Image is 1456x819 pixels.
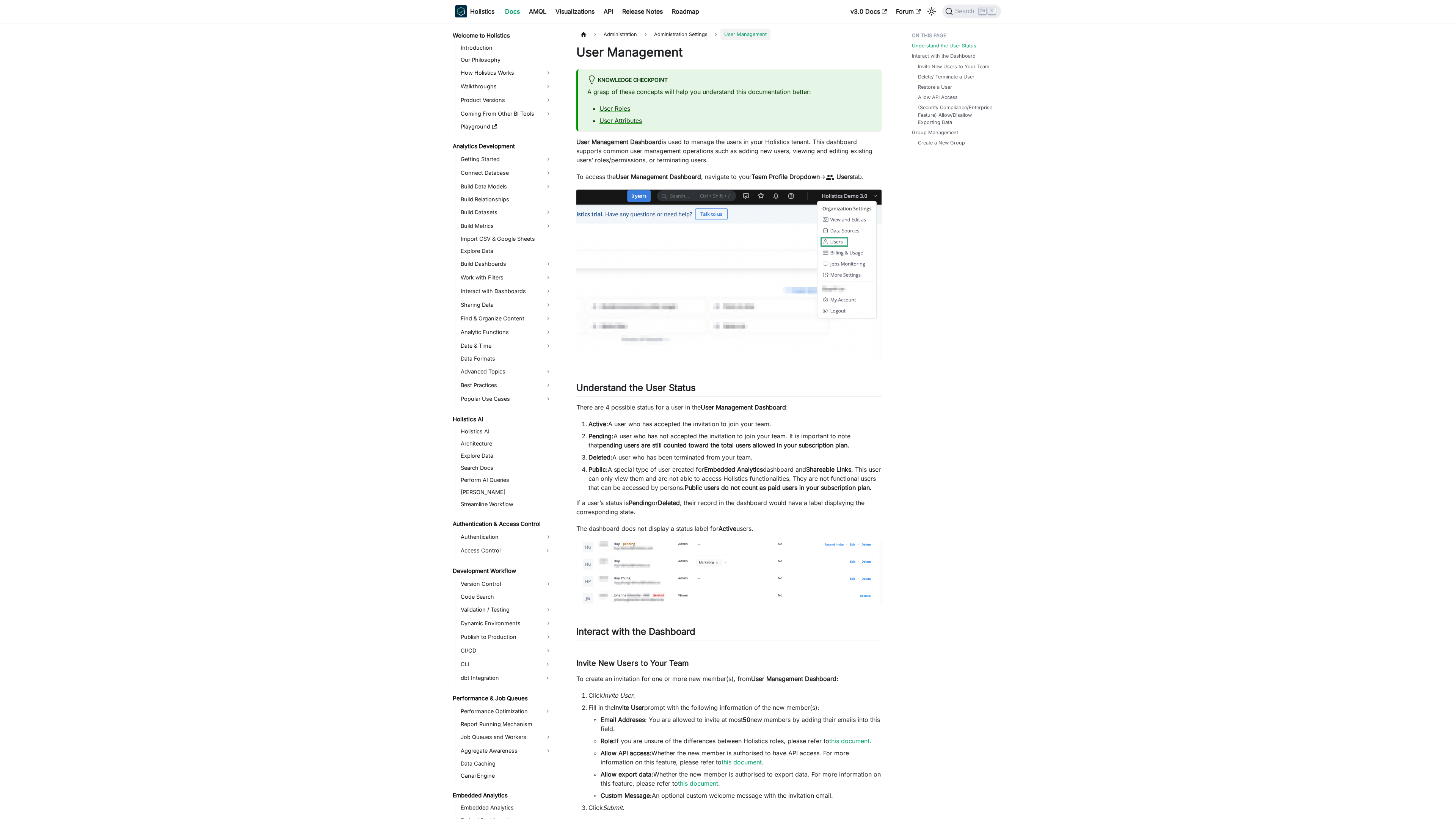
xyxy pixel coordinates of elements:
div: Knowledge Checkpoint [587,75,872,85]
strong: Pending: [588,432,613,440]
h2: Understand the User Status [576,382,882,397]
h2: Interact with the Dashboard [576,626,882,640]
h1: User Management [576,45,882,60]
a: Explore Data [458,246,554,256]
strong: Embedded Analytics [704,466,763,473]
a: Authentication [458,531,554,543]
strong: Users [836,173,853,180]
a: Allow API Access [918,94,958,101]
a: API [599,5,618,17]
a: Holistics AI [458,426,554,437]
a: Canal Engine [458,770,554,781]
p: is used to manage the users in your Holistics tenant. This dashboard supports common user managem... [576,137,882,165]
a: Streamline Workflow [458,499,554,510]
a: Build Data Models [458,180,554,193]
a: Development Workflow [450,566,554,576]
strong: Public users do not count as paid users in your subscription plan. [685,484,872,491]
strong: User Management Dashboard [576,138,662,146]
a: Release Notes [618,5,667,17]
a: (Security Compliance/Enterprise Feature) Allow/Disallow Exporting Data [918,104,993,126]
a: Analytic Functions [458,326,554,338]
a: Introduction [458,42,554,53]
strong: Invite User [614,704,644,711]
a: Sharing Data [458,299,554,311]
a: Build Dashboards [458,258,554,270]
a: Build Datasets [458,206,554,218]
a: Understand the User Status [912,42,976,49]
strong: Allow API access: [601,749,651,757]
a: Getting Started [458,153,554,165]
a: Analytics Development [450,141,554,152]
a: Embedded Analytics [450,790,554,801]
a: Delete/ Terminate a User [918,73,974,80]
a: Validation / Testing [458,604,554,616]
a: Explore Data [458,450,554,461]
li: A user who has accepted the invitation to join your team. [588,419,882,428]
a: User Roles [599,105,630,112]
strong: 50 [743,716,750,723]
a: Connect Database [458,167,554,179]
a: Advanced Topics [458,366,554,378]
a: HolisticsHolistics [455,5,494,17]
a: Build Relationships [458,194,554,205]
a: Popular Use Cases [458,393,554,405]
strong: Custom Message: [601,792,652,799]
a: Walkthroughs [458,80,554,93]
li: Fill in the prompt with the following information of the new member(s): [588,703,882,800]
nav: Docs sidebar [447,23,561,819]
a: dbt Integration [458,672,541,684]
strong: pending users are still counted toward the total users allowed in your subscription plan. [599,441,849,449]
a: Docs [500,5,524,17]
p: To create an invitation for one or more new member(s), from [576,674,882,683]
strong: Deleted [658,499,680,507]
a: Authentication & Access Control [450,519,554,529]
a: Playground [458,121,554,132]
a: this document [722,758,762,766]
li: Click . [588,803,882,812]
a: Welcome to Holistics [450,30,554,41]
li: An optional custom welcome message with the invitation email. [601,791,882,800]
a: Version Control [458,578,554,590]
button: Search (Ctrl+K) [942,5,1001,18]
a: Group Management [912,129,958,136]
a: this document [678,780,718,787]
em: Invite User [603,692,633,699]
a: Forum [891,5,925,17]
a: Performance & Job Queues [450,693,554,704]
img: Holistics [455,5,467,17]
nav: Breadcrumbs [576,29,882,40]
strong: User Management Dashboard [616,173,701,180]
strong: Team Profile Dropdown [752,173,820,180]
strong: Pending [629,499,652,507]
span: Administration [600,29,641,40]
a: [PERSON_NAME] [458,487,554,497]
a: Embedded Analytics [458,802,554,813]
a: Visualizations [551,5,599,17]
a: Product Versions [458,94,554,106]
a: Architecture [458,438,554,449]
p: There are 4 possible status for a user in the : [576,403,882,412]
span: User Management [720,29,770,40]
a: Access Control [458,544,541,557]
li: Whether the new member is authorised to have API access. For more information on this feature, pl... [601,748,882,767]
a: Build Metrics [458,220,554,232]
button: Expand sidebar category 'Performance Optimization' [541,705,554,717]
strong: Active [719,525,736,532]
a: Perform AI Queries [458,475,554,485]
a: this document [829,737,869,745]
a: CLI [458,658,541,670]
a: Report Running Mechanism [458,719,554,730]
strong: User Management Dashboard [701,403,786,411]
a: Create a New Group [918,139,965,146]
strong: Email Addreses [601,716,645,723]
a: Date & Time [458,340,554,352]
a: Data Formats [458,353,554,364]
a: Roadmap [667,5,704,17]
a: CI/CD [458,645,554,657]
li: A user who has been terminated from your team. [588,453,882,462]
a: Search Docs [458,463,554,473]
a: Best Practices [458,379,554,391]
strong: User Management Dashboard: [751,675,838,682]
a: Code Search [458,591,554,602]
a: AMQL [524,5,551,17]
